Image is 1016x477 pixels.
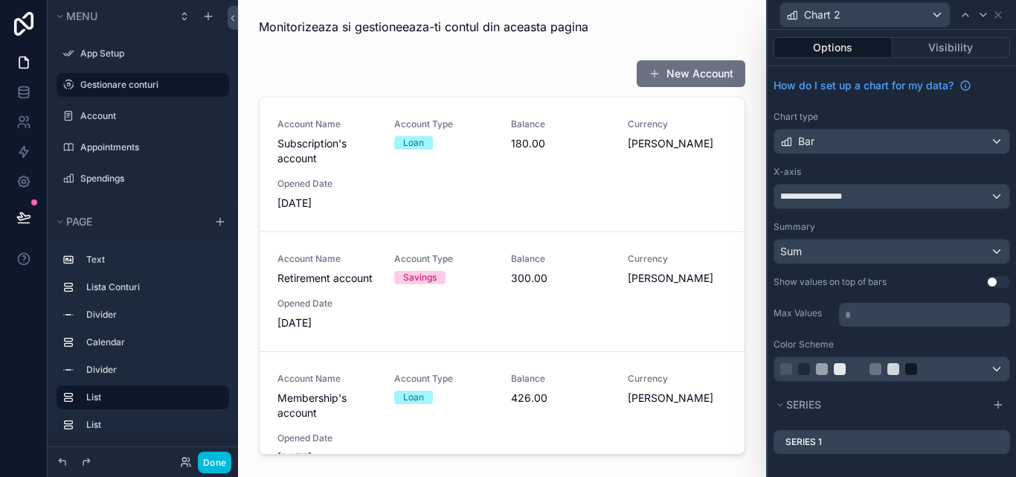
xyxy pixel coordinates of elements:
[774,276,887,288] div: Show values on top of bars
[774,78,954,93] span: How do I set up a chart for my data?
[893,37,1011,58] button: Visibility
[774,111,818,123] label: Chart type
[86,281,217,293] label: Lista Conturi
[198,452,231,473] button: Done
[780,244,802,259] span: Sum
[86,391,217,403] label: List
[779,2,951,28] button: Chart 2
[80,110,220,122] label: Account
[786,398,821,411] span: Series
[54,6,170,27] button: Menu
[80,141,220,153] label: Appointments
[66,10,97,22] span: Menu
[774,221,815,233] label: Summary
[86,309,217,321] label: Divider
[66,215,92,228] span: Page
[86,419,217,431] label: List
[774,239,1010,264] button: Sum
[804,7,840,22] span: Chart 2
[798,134,814,149] span: Bar
[80,173,220,185] label: Spendings
[839,300,1010,327] div: scrollable content
[774,339,834,350] label: Color Scheme
[774,78,971,93] a: How do I set up a chart for my data?
[774,394,983,415] button: Series
[80,48,220,60] label: App Setup
[54,211,205,232] button: Page
[774,37,893,58] button: Options
[774,129,1010,154] button: Bar
[80,79,220,91] label: Gestionare conturi
[86,364,217,376] label: Divider
[86,254,217,266] label: Text
[774,166,801,178] label: X-axis
[48,241,238,432] div: scrollable content
[86,336,217,348] label: Calendar
[774,307,833,319] label: Max Values
[785,436,822,448] label: Series 1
